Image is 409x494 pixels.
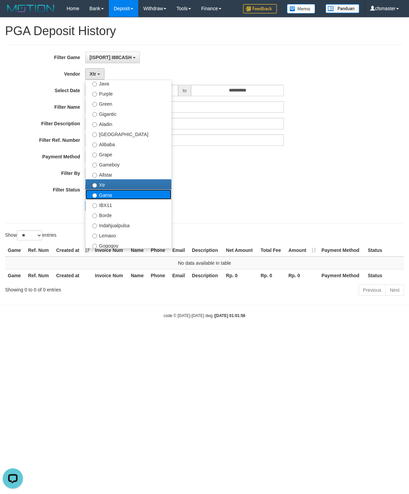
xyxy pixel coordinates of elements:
[86,98,171,108] label: Green
[148,269,170,282] th: Phone
[86,169,171,179] label: Allstar
[90,71,96,77] span: Xtr
[92,269,128,282] th: Invoice Num
[92,203,97,208] input: IBX11
[86,220,171,230] label: Indahjualpulsa
[365,269,404,282] th: Status
[86,189,171,200] label: Gama
[164,313,245,318] small: code © [DATE]-[DATE] dwg |
[90,55,131,60] span: [ISPORT] I88CASH
[178,85,191,96] span: to
[243,4,277,14] img: Feedback.jpg
[223,269,258,282] th: Rp. 0
[86,119,171,129] label: Aladin
[92,244,128,257] th: Invoice Num
[92,132,97,137] input: [GEOGRAPHIC_DATA]
[170,269,189,282] th: Email
[92,122,97,127] input: Aladin
[5,230,56,240] label: Show entries
[189,244,223,257] th: Description
[148,244,170,257] th: Phone
[92,234,97,238] input: Lemavo
[286,244,319,257] th: Amount: activate to sort column ascending
[92,213,97,218] input: Borde
[286,269,319,282] th: Rp. 0
[86,240,171,250] label: Gogogoy
[5,257,404,269] td: No data available in table
[86,200,171,210] label: IBX11
[86,88,171,98] label: Purple
[128,244,148,257] th: Name
[92,183,97,188] input: Xtr
[85,52,140,63] button: [ISPORT] I88CASH
[5,244,25,257] th: Game
[92,193,97,198] input: Gama
[223,244,258,257] th: Net Amount
[25,269,53,282] th: Ref. Num
[86,149,171,159] label: Grape
[189,269,223,282] th: Description
[5,269,25,282] th: Game
[92,142,97,147] input: Alibaba
[86,129,171,139] label: [GEOGRAPHIC_DATA]
[5,3,56,14] img: MOTION_logo.png
[86,108,171,119] label: Gigantic
[215,313,245,318] strong: [DATE] 01:01:56
[92,82,97,86] input: Java
[92,244,97,249] input: Gogogoy
[258,244,286,257] th: Total Fee
[365,244,404,257] th: Status
[92,173,97,178] input: Allstar
[5,24,404,38] h1: PGA Deposit History
[92,153,97,157] input: Grape
[92,163,97,167] input: Gameboy
[17,230,42,240] select: Showentries
[85,68,104,80] button: Xtr
[92,92,97,97] input: Purple
[326,4,359,13] img: panduan.png
[86,78,171,88] label: Java
[92,224,97,228] input: Indahjualpulsa
[86,179,171,189] label: Xtr
[385,284,404,296] a: Next
[53,244,92,257] th: Created at: activate to sort column ascending
[53,269,92,282] th: Created at
[170,244,189,257] th: Email
[86,210,171,220] label: Borde
[25,244,53,257] th: Ref. Num
[359,284,386,296] a: Previous
[287,4,315,14] img: Button%20Memo.svg
[319,244,365,257] th: Payment Method
[92,102,97,107] input: Green
[86,159,171,169] label: Gameboy
[128,269,148,282] th: Name
[86,230,171,240] label: Lemavo
[92,112,97,117] input: Gigantic
[258,269,286,282] th: Rp. 0
[5,284,165,293] div: Showing 0 to 0 of 0 entries
[3,3,23,23] button: Open LiveChat chat widget
[86,139,171,149] label: Alibaba
[319,269,365,282] th: Payment Method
